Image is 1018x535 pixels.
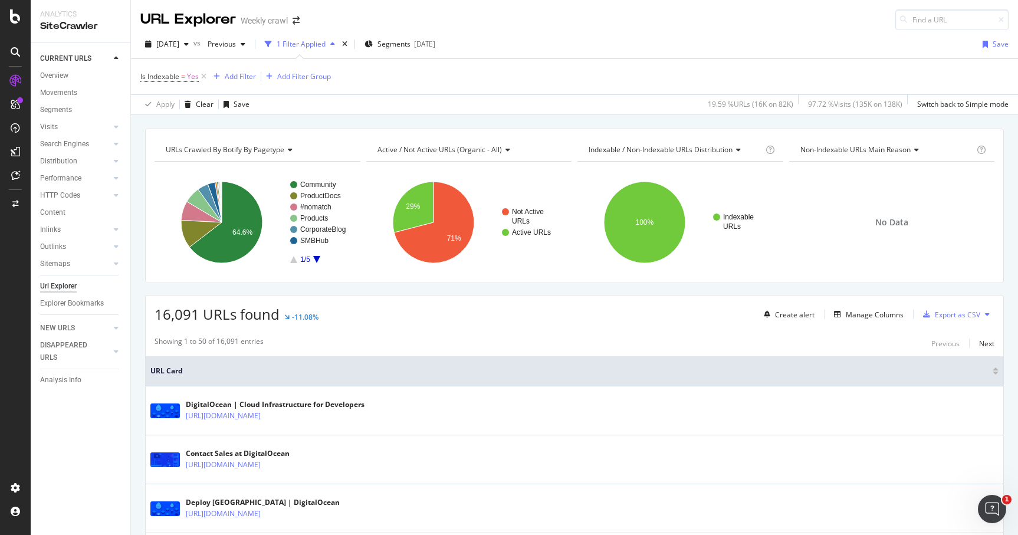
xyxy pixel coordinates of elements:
[800,145,911,155] span: Non-Indexable URLs Main Reason
[40,155,110,168] a: Distribution
[978,35,1009,54] button: Save
[150,501,180,516] img: main image
[186,410,261,422] a: [URL][DOMAIN_NAME]
[40,280,122,293] a: Url Explorer
[203,39,236,49] span: Previous
[40,241,110,253] a: Outlinks
[186,459,261,471] a: [URL][DOMAIN_NAME]
[150,452,180,467] img: main image
[300,192,341,200] text: ProductDocs
[40,104,72,116] div: Segments
[377,39,411,49] span: Segments
[40,138,89,150] div: Search Engines
[40,206,65,219] div: Content
[40,172,81,185] div: Performance
[40,206,122,219] a: Content
[40,280,77,293] div: Url Explorer
[40,52,91,65] div: CURRENT URLS
[40,339,110,364] a: DISAPPEARED URLS
[918,305,980,324] button: Export as CSV
[40,70,122,82] a: Overview
[586,140,763,159] h4: Indexable / Non-Indexable URLs Distribution
[140,35,193,54] button: [DATE]
[40,9,121,19] div: Analytics
[917,99,1009,109] div: Switch back to Simple mode
[40,155,77,168] div: Distribution
[798,140,975,159] h4: Non-Indexable URLs Main Reason
[40,224,110,236] a: Inlinks
[40,297,104,310] div: Explorer Bookmarks
[979,336,994,350] button: Next
[40,70,68,82] div: Overview
[512,228,551,237] text: Active URLs
[300,237,329,245] text: SMBHub
[293,17,300,25] div: arrow-right-arrow-left
[260,35,340,54] button: 1 Filter Applied
[935,310,980,320] div: Export as CSV
[40,138,110,150] a: Search Engines
[577,171,783,274] svg: A chart.
[219,95,249,114] button: Save
[186,399,364,410] div: DigitalOcean | Cloud Infrastructure for Developers
[156,39,179,49] span: 2025 Sep. 20th
[40,87,122,99] a: Movements
[40,189,110,202] a: HTTP Codes
[931,336,960,350] button: Previous
[40,374,122,386] a: Analysis Info
[40,172,110,185] a: Performance
[277,39,326,49] div: 1 Filter Applied
[140,95,175,114] button: Apply
[300,225,346,234] text: CorporateBlog
[512,208,544,216] text: Not Active
[40,104,122,116] a: Segments
[40,339,100,364] div: DISAPPEARED URLS
[150,366,990,376] span: URL Card
[292,312,318,322] div: -11.08%
[40,121,58,133] div: Visits
[140,71,179,81] span: Is Indexable
[366,171,572,274] svg: A chart.
[636,218,654,227] text: 100%
[232,228,252,237] text: 64.6%
[1002,495,1012,504] span: 1
[377,145,502,155] span: Active / Not Active URLs (organic - all)
[931,339,960,349] div: Previous
[155,304,280,324] span: 16,091 URLs found
[300,203,331,211] text: #nomatch
[196,99,214,109] div: Clear
[166,145,284,155] span: URLs Crawled By Botify By pagetype
[156,99,175,109] div: Apply
[846,310,904,320] div: Manage Columns
[40,322,75,334] div: NEW URLS
[40,258,70,270] div: Sitemaps
[723,222,741,231] text: URLs
[40,322,110,334] a: NEW URLS
[759,305,815,324] button: Create alert
[875,216,908,228] span: No Data
[241,15,288,27] div: Weekly crawl
[234,99,249,109] div: Save
[40,297,122,310] a: Explorer Bookmarks
[40,87,77,99] div: Movements
[912,95,1009,114] button: Switch back to Simple mode
[775,310,815,320] div: Create alert
[155,171,360,274] svg: A chart.
[360,35,440,54] button: Segments[DATE]
[40,52,110,65] a: CURRENT URLS
[829,307,904,321] button: Manage Columns
[40,258,110,270] a: Sitemaps
[414,39,435,49] div: [DATE]
[203,35,250,54] button: Previous
[723,213,754,221] text: Indexable
[895,9,1009,30] input: Find a URL
[446,234,461,242] text: 71%
[300,255,310,264] text: 1/5
[40,19,121,33] div: SiteCrawler
[512,217,530,225] text: URLs
[277,71,331,81] div: Add Filter Group
[140,9,236,29] div: URL Explorer
[979,339,994,349] div: Next
[186,508,261,520] a: [URL][DOMAIN_NAME]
